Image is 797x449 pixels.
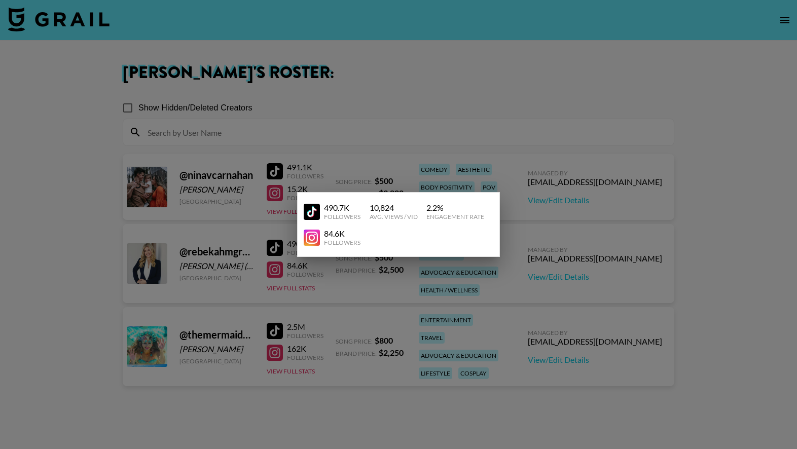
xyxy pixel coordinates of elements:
img: YouTube [304,204,320,220]
div: Engagement Rate [426,213,484,220]
div: 84.6K [324,229,360,239]
div: 10,824 [370,203,418,213]
img: YouTube [304,230,320,246]
div: Followers [324,239,360,246]
div: Avg. Views / Vid [370,213,418,220]
div: 490.7K [324,203,360,213]
div: Followers [324,213,360,220]
div: 2.2 % [426,203,484,213]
